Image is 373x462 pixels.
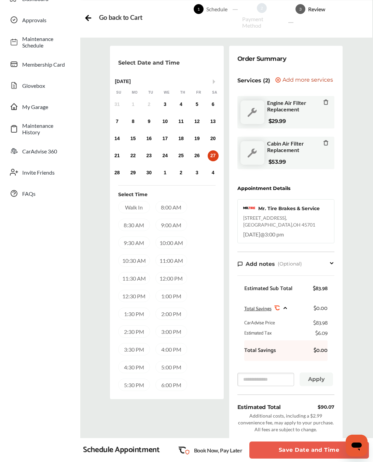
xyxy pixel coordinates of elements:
div: [DATE] [111,79,223,84]
span: 3:00 pm [265,231,284,237]
button: Add more services [275,77,333,84]
div: 3:30 PM [118,343,150,355]
div: $6.09 [315,330,328,337]
span: 3 [295,4,305,14]
img: default_wrench_icon.d1a43860.svg [240,141,264,165]
div: Estimated Total [237,403,281,411]
div: Choose Friday, October 3rd, 2025 [192,167,203,178]
span: My Garage [22,104,70,110]
div: Su [115,90,122,95]
div: Choose Saturday, September 6th, 2025 [208,99,219,110]
div: Review [305,6,328,12]
div: Payment Method [239,16,284,29]
div: Choose Monday, September 22nd, 2025 [128,150,139,161]
a: FAQs [6,185,73,202]
span: [DATE] [243,231,260,237]
div: Choose Tuesday, September 30th, 2025 [143,167,154,178]
a: Add more services [275,77,334,84]
div: Choose Sunday, September 7th, 2025 [112,116,123,127]
div: Choose Saturday, October 4th, 2025 [208,167,219,178]
div: 8:00 AM [155,201,187,213]
a: Approvals [6,11,73,29]
span: Maintenance Schedule [22,36,70,49]
span: Add notes [246,261,275,267]
a: Invite Friends [6,163,73,181]
span: 1 [194,4,204,14]
p: Select Date and Time [118,59,180,66]
div: Estimated Tax [244,330,272,337]
button: Apply [300,372,333,386]
div: Choose Sunday, September 14th, 2025 [112,133,123,144]
span: Membership Card [22,61,70,68]
div: Additional costs, including a $2.99 convenience fee, may apply to your purchase. All fees are sub... [237,412,335,433]
div: Choose Tuesday, September 23rd, 2025 [143,150,154,161]
div: Choose Monday, September 29th, 2025 [128,167,139,178]
span: Invite Friends [22,169,70,176]
div: Fr [195,90,202,95]
div: Choose Thursday, October 2nd, 2025 [176,167,186,178]
div: Choose Thursday, September 25th, 2025 [176,150,186,161]
div: Choose Tuesday, September 9th, 2025 [143,116,154,127]
div: Choose Sunday, September 28th, 2025 [112,167,123,178]
b: $53.99 [268,159,286,165]
div: 8:30 AM [118,219,150,231]
div: Choose Friday, September 5th, 2025 [192,99,203,110]
div: Schedule Appointment [83,445,160,455]
div: Choose Thursday, September 18th, 2025 [176,133,186,144]
div: 5:00 PM [155,361,187,373]
div: 9:30 AM [118,236,150,249]
div: Walk In [118,201,150,213]
div: $83.98 [313,320,328,327]
div: 6:00 PM [155,379,187,391]
div: 11:30 AM [118,272,150,284]
div: We [163,90,170,95]
a: Maintenance History [6,119,73,139]
img: note-icon.db9493fa.svg [237,261,243,267]
span: (Optional) [278,261,302,267]
span: Glovebox [22,82,70,89]
div: Order Summary [237,54,287,64]
a: My Garage [6,98,73,116]
button: Next Month [213,79,218,84]
div: Go back to Cart [99,13,142,21]
div: 1:00 PM [155,290,187,302]
div: Mr. Tire Brakes & Service [258,205,320,212]
div: Choose Wednesday, September 10th, 2025 [160,116,170,127]
img: logo-mrtire.png [243,207,255,210]
span: Add more services [282,77,333,84]
div: 10:30 AM [118,254,150,267]
span: Cabin Air Filter Replacement [267,140,323,153]
div: Mo [132,90,138,95]
span: Engine Air Filter Replacement [267,99,323,112]
div: Not available Monday, September 1st, 2025 [128,99,139,110]
div: Choose Friday, September 19th, 2025 [192,133,203,144]
div: Select Time [118,191,148,198]
div: Choose Wednesday, September 24th, 2025 [160,150,170,161]
span: Total Savings [244,305,272,311]
div: Choose Sunday, September 21st, 2025 [112,150,123,161]
div: month 2025-09 [109,98,221,180]
div: Choose Friday, September 26th, 2025 [192,150,203,161]
p: Book Now, Pay Later [194,447,243,453]
div: Choose Saturday, September 20th, 2025 [208,133,219,144]
span: Approvals [22,17,70,23]
div: $0.00 [314,304,328,313]
div: 11:00 AM [155,254,187,267]
a: Maintenance Schedule [6,32,73,52]
span: Maintenance History [22,122,70,135]
button: Save Date and Time [249,441,369,459]
span: FAQs [22,190,70,197]
div: Tu [147,90,154,95]
div: 2:00 PM [155,308,187,320]
div: Choose Friday, September 12th, 2025 [192,116,203,127]
a: CarAdvise 360 [6,142,73,160]
span: 2 [257,3,267,13]
div: [STREET_ADDRESS] , [GEOGRAPHIC_DATA] , OH 45701 [243,215,329,228]
span: @ [260,231,265,237]
div: Estimated Sub Total [244,285,292,292]
div: Choose Thursday, September 4th, 2025 [176,99,186,110]
div: Appointment Details [237,186,290,191]
p: Services (2) [237,77,270,84]
b: $29.99 [268,118,286,124]
div: Choose Wednesday, September 3rd, 2025 [160,99,170,110]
